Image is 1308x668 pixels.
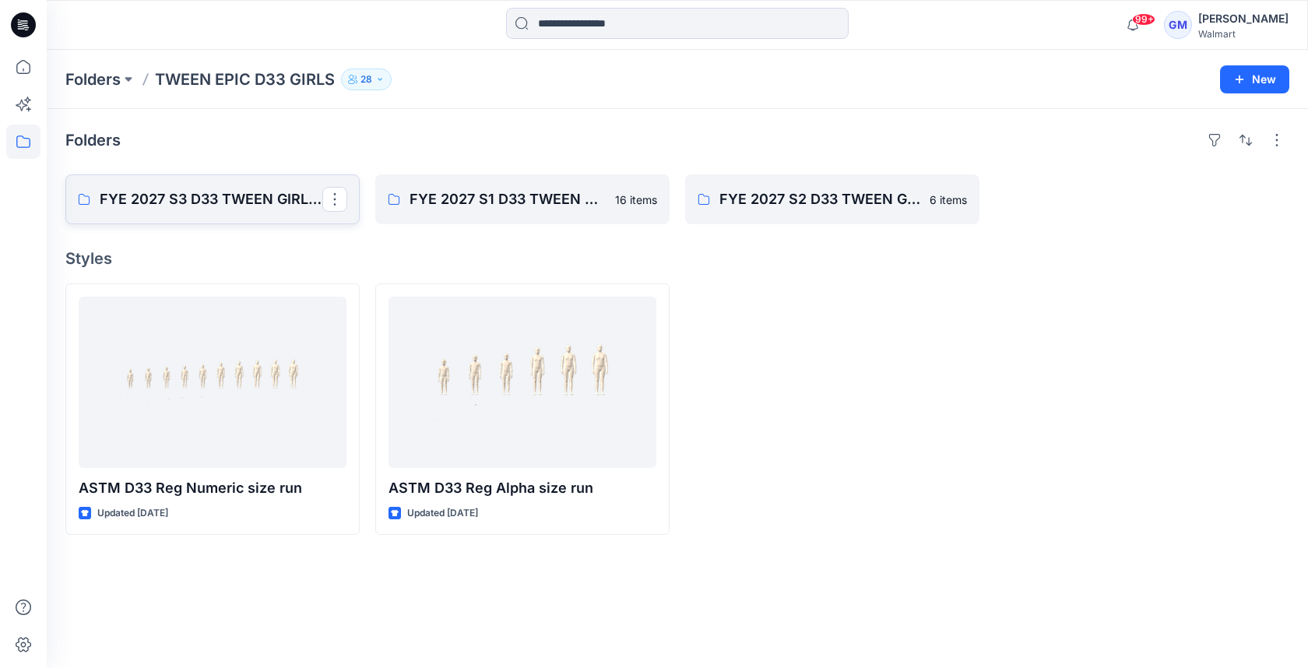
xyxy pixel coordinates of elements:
[360,71,372,88] p: 28
[1164,11,1192,39] div: GM
[79,297,346,468] a: ASTM D33 Reg Numeric size run
[615,192,657,208] p: 16 items
[97,505,168,522] p: Updated [DATE]
[1198,9,1289,28] div: [PERSON_NAME]
[79,477,346,499] p: ASTM D33 Reg Numeric size run
[685,174,979,224] a: FYE 2027 S2 D33 TWEEN GIRL EPIC6 items
[155,69,335,90] p: TWEEN EPIC D33 GIRLS
[341,69,392,90] button: 28
[1132,13,1155,26] span: 99+
[930,192,967,208] p: 6 items
[65,249,1289,268] h4: Styles
[407,505,478,522] p: Updated [DATE]
[375,174,670,224] a: FYE 2027 S1 D33 TWEEN GIRL EPIC16 items
[719,188,920,210] p: FYE 2027 S2 D33 TWEEN GIRL EPIC
[65,69,121,90] a: Folders
[1220,65,1289,93] button: New
[389,477,656,499] p: ASTM D33 Reg Alpha size run
[389,297,656,468] a: ASTM D33 Reg Alpha size run
[410,188,606,210] p: FYE 2027 S1 D33 TWEEN GIRL EPIC
[65,174,360,224] a: FYE 2027 S3 D33 TWEEN GIRL EPIC
[100,188,322,210] p: FYE 2027 S3 D33 TWEEN GIRL EPIC
[1198,28,1289,40] div: Walmart
[65,131,121,149] h4: Folders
